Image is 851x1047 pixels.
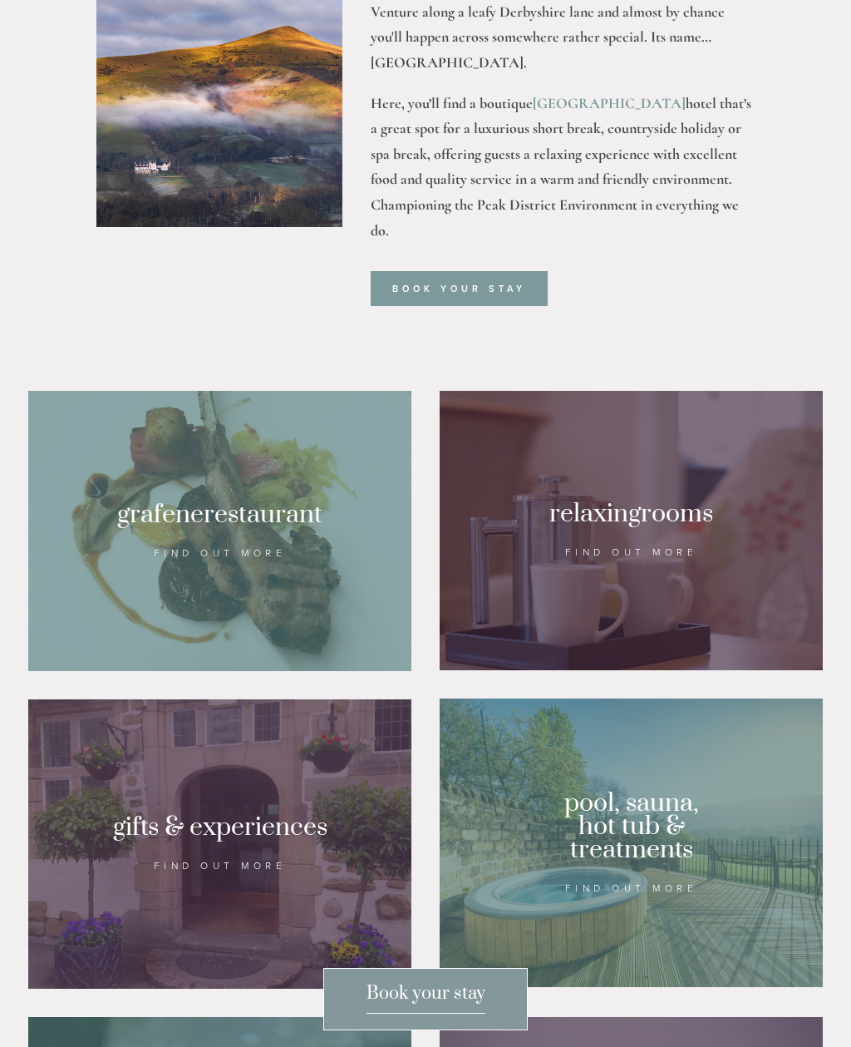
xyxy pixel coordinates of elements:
[28,391,411,671] a: Cutlet and shoulder of Cabrito goat, smoked aubergine, beetroot terrine, savoy cabbage, melting b...
[366,982,485,1014] span: Book your stay
[533,94,686,112] a: [GEOGRAPHIC_DATA]
[28,699,411,989] a: External view of Losehill Hotel
[323,968,528,1030] a: Book your stay
[371,91,754,244] p: Here, you’ll find a boutique hotel that’s a great spot for a luxurious short break, countryside h...
[440,391,823,670] a: photo of a tea tray and its cups, Losehill House
[440,699,823,987] a: Hot tub view, Losehill Hotel
[371,271,548,306] a: Book your stay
